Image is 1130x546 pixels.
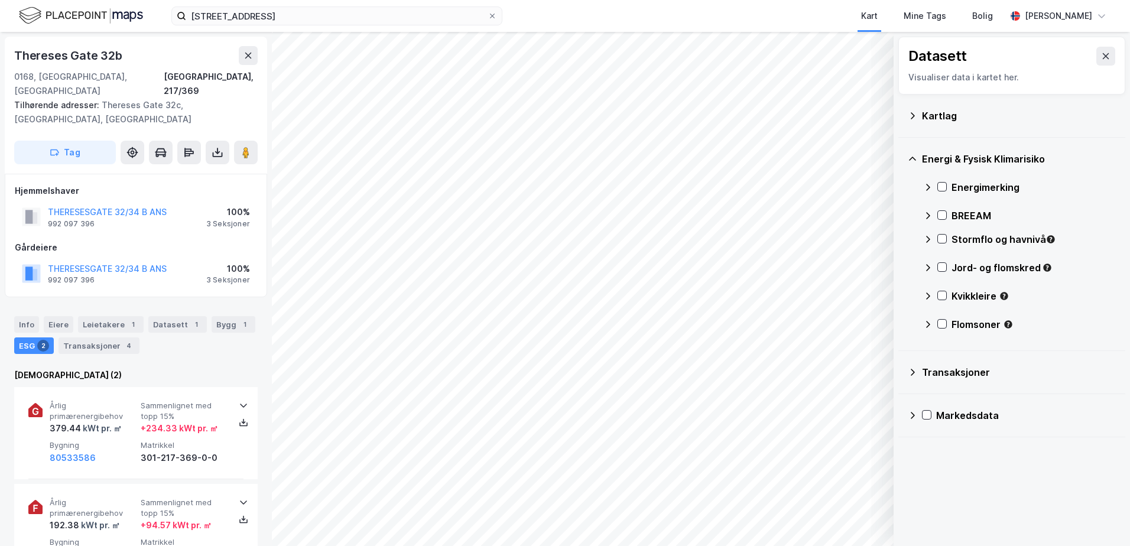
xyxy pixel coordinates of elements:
[141,498,227,518] span: Sammenlignet med topp 15%
[908,47,967,66] div: Datasett
[141,421,218,435] div: + 234.33 kWt pr. ㎡
[936,408,1116,422] div: Markedsdata
[141,518,212,532] div: + 94.57 kWt pr. ㎡
[1003,319,1014,330] div: Tooltip anchor
[206,205,250,219] div: 100%
[952,261,1116,275] div: Jord- og flomskred
[922,365,1116,379] div: Transaksjoner
[952,317,1116,331] div: Flomsoner
[50,451,96,465] button: 80533586
[19,5,143,26] img: logo.f888ab2527a4732fd821a326f86c7f29.svg
[127,318,139,330] div: 1
[1071,489,1130,546] iframe: Chat Widget
[212,316,255,333] div: Bygg
[14,98,248,126] div: Thereses Gate 32c, [GEOGRAPHIC_DATA], [GEOGRAPHIC_DATA]
[999,291,1009,301] div: Tooltip anchor
[141,401,227,421] span: Sammenlignet med topp 15%
[206,219,250,229] div: 3 Seksjoner
[59,337,139,354] div: Transaksjoner
[239,318,251,330] div: 1
[14,141,116,164] button: Tag
[952,180,1116,194] div: Energimerking
[15,184,257,198] div: Hjemmelshaver
[1042,262,1053,273] div: Tooltip anchor
[50,421,122,435] div: 379.44
[952,232,1116,246] div: Stormflo og havnivå
[50,518,120,532] div: 192.38
[190,318,202,330] div: 1
[81,421,122,435] div: kWt pr. ㎡
[14,100,102,110] span: Tilhørende adresser:
[952,209,1116,223] div: BREEAM
[15,240,257,255] div: Gårdeiere
[14,70,164,98] div: 0168, [GEOGRAPHIC_DATA], [GEOGRAPHIC_DATA]
[79,518,120,532] div: kWt pr. ㎡
[37,340,49,352] div: 2
[1045,234,1056,245] div: Tooltip anchor
[186,7,488,25] input: Søk på adresse, matrikkel, gårdeiere, leietakere eller personer
[904,9,946,23] div: Mine Tags
[861,9,878,23] div: Kart
[14,46,125,65] div: Thereses Gate 32b
[972,9,993,23] div: Bolig
[78,316,144,333] div: Leietakere
[50,498,136,518] span: Årlig primærenergibehov
[14,316,39,333] div: Info
[206,262,250,276] div: 100%
[48,219,95,229] div: 992 097 396
[952,289,1116,303] div: Kvikkleire
[908,70,1115,84] div: Visualiser data i kartet her.
[206,275,250,285] div: 3 Seksjoner
[14,368,258,382] div: [DEMOGRAPHIC_DATA] (2)
[50,401,136,421] span: Årlig primærenergibehov
[50,440,136,450] span: Bygning
[148,316,207,333] div: Datasett
[14,337,54,354] div: ESG
[922,109,1116,123] div: Kartlag
[141,451,227,465] div: 301-217-369-0-0
[123,340,135,352] div: 4
[141,440,227,450] span: Matrikkel
[922,152,1116,166] div: Energi & Fysisk Klimarisiko
[1071,489,1130,546] div: Kontrollprogram for chat
[48,275,95,285] div: 992 097 396
[164,70,258,98] div: [GEOGRAPHIC_DATA], 217/369
[1025,9,1092,23] div: [PERSON_NAME]
[44,316,73,333] div: Eiere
